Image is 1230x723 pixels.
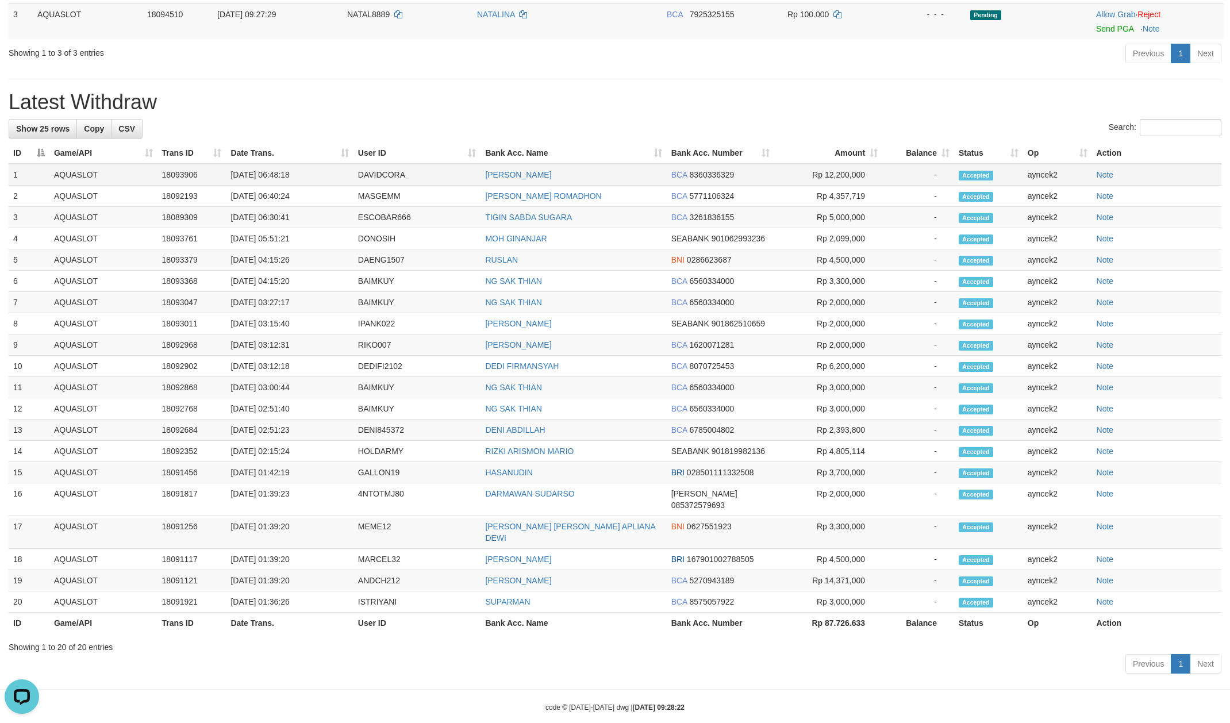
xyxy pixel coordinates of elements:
td: 9 [9,334,49,356]
span: Copy 6560334000 to clipboard [690,276,735,286]
a: Note [1097,319,1114,328]
td: 18092193 [157,186,226,207]
td: - [882,420,954,441]
td: [DATE] 05:51:21 [226,228,353,249]
a: 1 [1171,44,1190,63]
td: - [882,462,954,483]
a: CSV [111,119,143,139]
a: Note [1097,404,1114,413]
td: - [882,292,954,313]
th: Bank Acc. Name: activate to sort column ascending [481,143,666,164]
td: [DATE] 04:15:26 [226,249,353,271]
td: 17 [9,516,49,549]
td: Rp 14,371,000 [774,570,882,591]
a: RUSLAN [485,255,518,264]
td: 18089309 [157,207,226,228]
span: Accepted [959,277,993,287]
span: BRI [671,555,685,564]
td: AQUASLOT [49,570,157,591]
td: 18091817 [157,483,226,516]
a: NG SAK THIAN [485,404,542,413]
span: Rp 100.000 [787,10,829,19]
span: Copy 6560334000 to clipboard [690,383,735,392]
td: Rp 2,000,000 [774,483,882,516]
a: Note [1097,340,1114,349]
td: 16 [9,483,49,516]
td: BAIMKUY [353,377,481,398]
th: User ID: activate to sort column ascending [353,143,481,164]
td: 8 [9,313,49,334]
span: Accepted [959,362,993,372]
span: Accepted [959,426,993,436]
td: 6 [9,271,49,292]
a: [PERSON_NAME] [485,576,551,585]
td: AQUASLOT [49,249,157,271]
span: Pending [970,10,1001,20]
span: Accepted [959,447,993,457]
a: Note [1097,522,1114,531]
td: - [882,441,954,462]
td: 18093379 [157,249,226,271]
td: 3 [9,207,49,228]
span: BCA [671,576,687,585]
a: Previous [1125,44,1171,63]
td: ayncek2 [1023,207,1092,228]
td: Rp 6,200,000 [774,356,882,377]
td: 15 [9,462,49,483]
a: Note [1097,489,1114,498]
span: [PERSON_NAME] [671,489,737,498]
td: 18092968 [157,334,226,356]
a: [PERSON_NAME] [485,319,551,328]
td: IPANK022 [353,313,481,334]
span: Copy 8360336329 to clipboard [690,170,735,179]
span: NATAL8889 [347,10,390,19]
td: 11 [9,377,49,398]
span: Accepted [959,171,993,180]
span: Show 25 rows [16,124,70,133]
td: - [882,313,954,334]
td: ayncek2 [1023,377,1092,398]
td: - [882,207,954,228]
a: Note [1097,425,1114,434]
th: Date Trans.: activate to sort column ascending [226,143,353,164]
a: TIGIN SABDA SUGARA [485,213,572,222]
td: - [882,483,954,516]
td: 18093011 [157,313,226,334]
td: - [882,271,954,292]
button: Open LiveChat chat widget [5,5,39,39]
td: ayncek2 [1023,516,1092,549]
td: ayncek2 [1023,313,1092,334]
td: 18092352 [157,441,226,462]
span: Accepted [959,522,993,532]
td: ayncek2 [1023,334,1092,356]
span: Copy 6560334000 to clipboard [690,298,735,307]
span: Accepted [959,341,993,351]
span: BCA [671,425,687,434]
span: CSV [118,124,135,133]
td: Rp 3,000,000 [774,398,882,420]
td: Rp 4,357,719 [774,186,882,207]
a: Note [1097,362,1114,371]
td: 18092684 [157,420,226,441]
td: 18092868 [157,377,226,398]
td: ayncek2 [1023,420,1092,441]
a: Note [1143,24,1160,33]
span: Accepted [959,256,993,266]
span: BRI [671,468,685,477]
td: ayncek2 [1023,398,1092,420]
td: ayncek2 [1023,570,1092,591]
td: Rp 4,500,000 [774,549,882,570]
th: ID: activate to sort column descending [9,143,49,164]
div: Showing 1 to 3 of 3 entries [9,43,504,59]
td: ayncek2 [1023,462,1092,483]
span: Copy 901062993236 to clipboard [712,234,765,243]
td: DAENG1507 [353,249,481,271]
td: RIKO007 [353,334,481,356]
a: RIZKI ARISMON MARIO [485,447,574,456]
td: ayncek2 [1023,483,1092,516]
td: [DATE] 06:40:24 [226,186,353,207]
td: AQUASLOT [49,420,157,441]
a: Next [1190,654,1221,674]
td: AQUASLOT [49,186,157,207]
td: [DATE] 06:30:41 [226,207,353,228]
